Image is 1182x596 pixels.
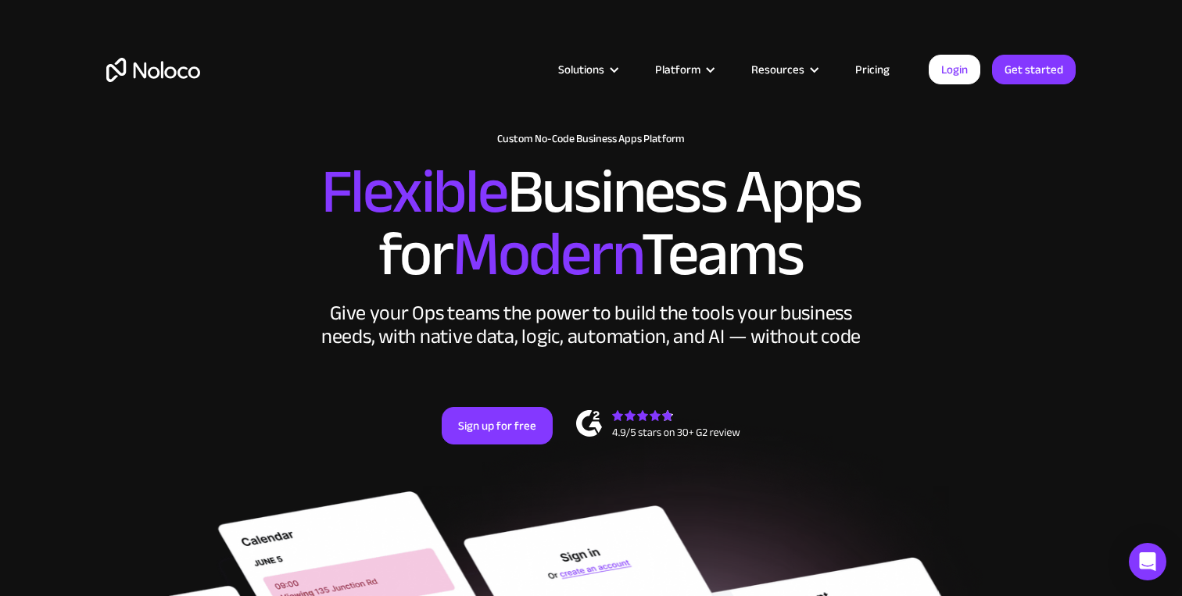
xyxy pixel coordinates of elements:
[929,55,980,84] a: Login
[106,58,200,82] a: home
[1129,543,1166,580] div: Open Intercom Messenger
[836,59,909,80] a: Pricing
[539,59,636,80] div: Solutions
[442,407,553,444] a: Sign up for free
[992,55,1076,84] a: Get started
[751,59,804,80] div: Resources
[453,196,641,312] span: Modern
[106,161,1076,286] h2: Business Apps for Teams
[636,59,732,80] div: Platform
[558,59,604,80] div: Solutions
[732,59,836,80] div: Resources
[317,302,865,348] div: Give your Ops teams the power to build the tools your business needs, with native data, logic, au...
[321,134,507,250] span: Flexible
[655,59,700,80] div: Platform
